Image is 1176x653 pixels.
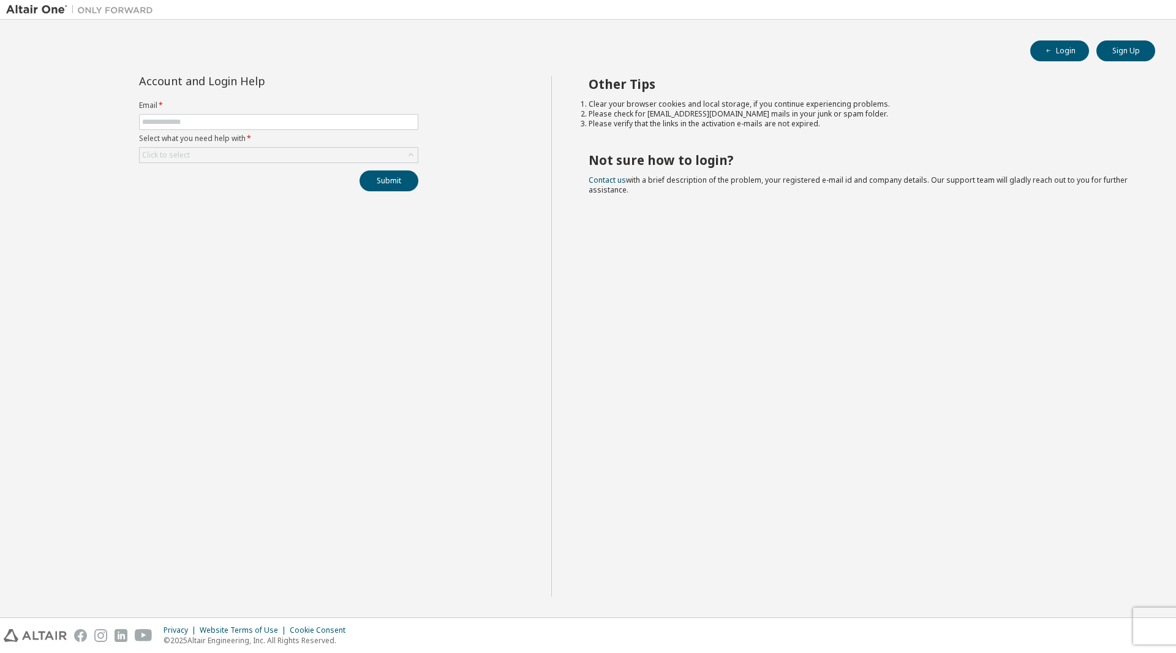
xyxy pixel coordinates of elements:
p: © 2025 Altair Engineering, Inc. All Rights Reserved. [164,635,353,646]
img: youtube.svg [135,629,153,642]
img: facebook.svg [74,629,87,642]
div: Click to select [142,150,190,160]
button: Login [1030,40,1089,61]
div: Website Terms of Use [200,625,290,635]
h2: Other Tips [589,76,1134,92]
label: Select what you need help with [139,134,418,143]
button: Submit [360,170,418,191]
span: with a brief description of the problem, your registered e-mail id and company details. Our suppo... [589,175,1128,195]
li: Clear your browser cookies and local storage, if you continue experiencing problems. [589,99,1134,109]
img: Altair One [6,4,159,16]
button: Sign Up [1096,40,1155,61]
li: Please check for [EMAIL_ADDRESS][DOMAIN_NAME] mails in your junk or spam folder. [589,109,1134,119]
img: altair_logo.svg [4,629,67,642]
a: Contact us [589,175,626,185]
div: Cookie Consent [290,625,353,635]
div: Account and Login Help [139,76,363,86]
label: Email [139,101,418,110]
img: instagram.svg [94,629,107,642]
li: Please verify that the links in the activation e-mails are not expired. [589,119,1134,129]
div: Privacy [164,625,200,635]
h2: Not sure how to login? [589,152,1134,168]
img: linkedin.svg [115,629,127,642]
div: Click to select [140,148,418,162]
